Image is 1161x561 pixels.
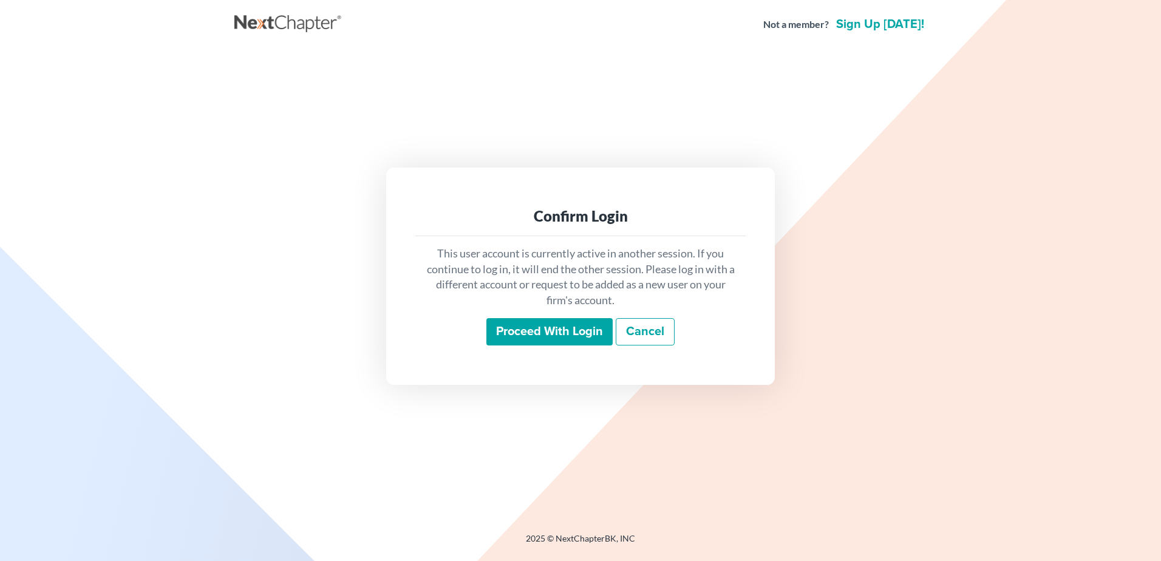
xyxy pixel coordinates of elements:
[834,18,927,30] a: Sign up [DATE]!
[763,18,829,32] strong: Not a member?
[234,532,927,554] div: 2025 © NextChapterBK, INC
[425,246,736,308] p: This user account is currently active in another session. If you continue to log in, it will end ...
[425,206,736,226] div: Confirm Login
[486,318,613,346] input: Proceed with login
[616,318,675,346] a: Cancel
